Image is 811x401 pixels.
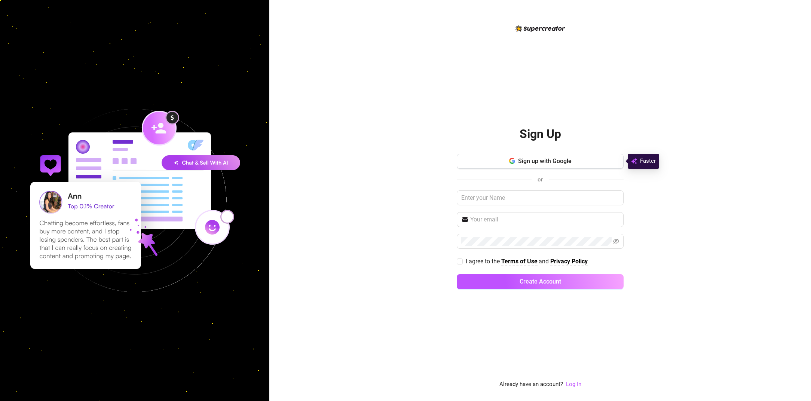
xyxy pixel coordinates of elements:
[501,258,538,266] a: Terms of Use
[631,157,637,166] img: svg%3e
[466,258,501,265] span: I agree to the
[613,238,619,244] span: eye-invisible
[515,25,565,32] img: logo-BBDzfeDw.svg
[457,190,624,205] input: Enter your Name
[5,71,264,330] img: signup-background-D0MIrEPF.svg
[470,215,619,224] input: Your email
[501,258,538,265] strong: Terms of Use
[538,176,543,183] span: or
[520,126,561,142] h2: Sign Up
[499,380,563,389] span: Already have an account?
[566,380,581,389] a: Log In
[550,258,588,265] strong: Privacy Policy
[566,381,581,388] a: Log In
[539,258,550,265] span: and
[640,157,656,166] span: Faster
[457,274,624,289] button: Create Account
[457,154,624,169] button: Sign up with Google
[520,278,561,285] span: Create Account
[518,157,572,165] span: Sign up with Google
[550,258,588,266] a: Privacy Policy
